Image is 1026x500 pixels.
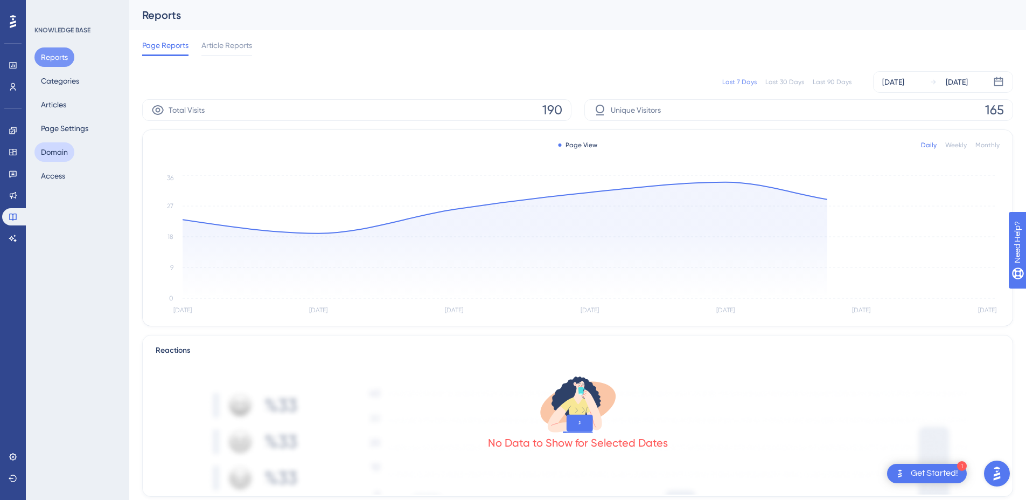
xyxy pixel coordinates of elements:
tspan: 18 [167,233,173,241]
div: Daily [921,141,937,149]
div: KNOWLEDGE BASE [34,26,90,35]
div: Reactions [156,344,1000,357]
div: No Data to Show for Selected Dates [488,435,668,450]
div: [DATE] [946,76,968,88]
tspan: [DATE] [852,306,870,314]
div: Open Get Started! checklist, remaining modules: 1 [887,464,967,483]
div: 1 [957,461,967,471]
div: Last 90 Days [813,78,851,86]
tspan: 0 [169,294,173,302]
span: Article Reports [201,39,252,52]
span: Unique Visitors [611,104,661,117]
div: Last 30 Days [765,78,804,86]
button: Access [34,166,72,186]
div: Monthly [975,141,1000,149]
div: Get Started! [911,468,958,480]
div: Weekly [945,141,967,149]
span: 165 [985,101,1004,119]
button: Reports [34,47,74,67]
tspan: [DATE] [581,306,599,314]
img: launcher-image-alternative-text [894,467,906,480]
button: Categories [34,71,86,91]
span: 190 [542,101,562,119]
span: Page Reports [142,39,189,52]
span: Need Help? [25,3,67,16]
tspan: 9 [170,264,173,271]
tspan: [DATE] [445,306,463,314]
div: Reports [142,8,986,23]
div: Last 7 Days [722,78,757,86]
tspan: [DATE] [173,306,192,314]
tspan: 36 [167,174,173,182]
div: [DATE] [882,76,904,88]
span: Total Visits [169,104,205,117]
button: Domain [34,142,74,162]
button: Page Settings [34,119,95,138]
tspan: [DATE] [978,306,996,314]
tspan: 27 [167,202,173,210]
button: Articles [34,95,73,114]
div: Page View [558,141,597,149]
tspan: [DATE] [716,306,735,314]
iframe: UserGuiding AI Assistant Launcher [981,457,1013,490]
tspan: [DATE] [309,306,327,314]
